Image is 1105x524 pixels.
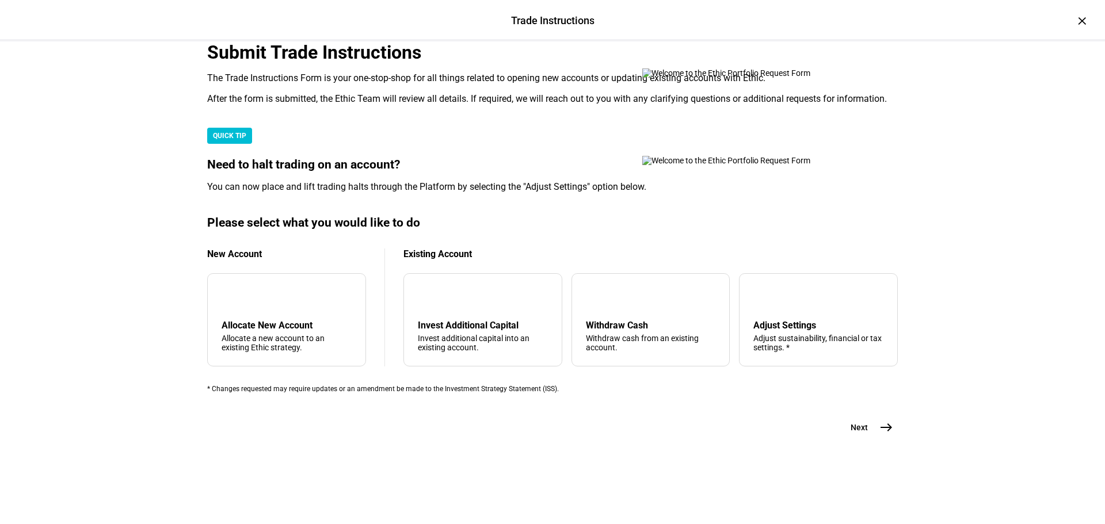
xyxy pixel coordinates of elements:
[207,128,252,144] div: QUICK TIP
[753,320,883,331] div: Adjust Settings
[418,320,548,331] div: Invest Additional Capital
[420,290,434,304] mat-icon: arrow_downward
[207,72,898,84] div: The Trade Instructions Form is your one-stop-shop for all things related to opening new accounts ...
[753,334,883,352] div: Adjust sustainability, financial or tax settings. *
[1073,12,1091,30] div: ×
[222,334,352,352] div: Allocate a new account to an existing Ethic strategy.
[851,422,868,433] span: Next
[642,156,849,165] img: Welcome to the Ethic Portfolio Request Form
[753,288,772,306] mat-icon: tune
[222,320,352,331] div: Allocate New Account
[418,334,548,352] div: Invest additional capital into an existing account.
[837,416,898,439] button: Next
[207,385,898,393] div: * Changes requested may require updates or an amendment be made to the Investment Strategy Statem...
[207,41,898,63] div: Submit Trade Instructions
[207,216,898,230] div: Please select what you would like to do
[642,68,849,78] img: Welcome to the Ethic Portfolio Request Form
[207,181,898,193] div: You can now place and lift trading halts through the Platform by selecting the "Adjust Settings" ...
[207,248,366,259] div: New Account
[586,334,716,352] div: Withdraw cash from an existing account.
[511,13,595,28] div: Trade Instructions
[224,290,238,304] mat-icon: add
[207,93,898,105] div: After the form is submitted, the Ethic Team will review all details. If required, we will reach o...
[586,320,716,331] div: Withdraw Cash
[588,290,602,304] mat-icon: arrow_upward
[879,420,893,434] mat-icon: east
[207,158,898,172] div: Need to halt trading on an account?
[403,248,898,259] div: Existing Account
